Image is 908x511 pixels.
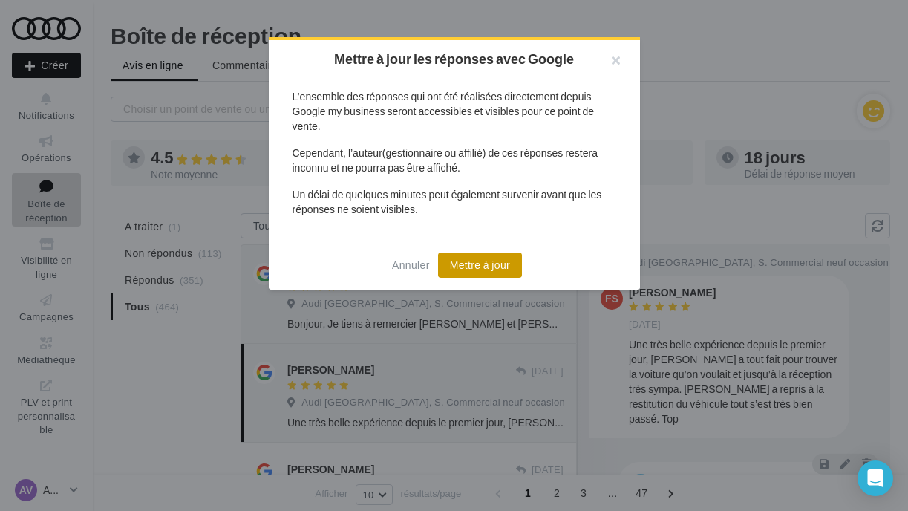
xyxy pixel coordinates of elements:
div: Un délai de quelques minutes peut également survenir avant que les réponses ne soient visibles. [293,187,616,217]
div: Open Intercom Messenger [858,460,893,496]
div: Cependant, l’auteur(gestionnaire ou affilié) de ces réponses restera inconnu et ne pourra pas êtr... [293,146,616,175]
button: Mettre à jour [438,253,522,278]
span: L’ensemble des réponses qui ont été réalisées directement depuis Google my business seront access... [293,90,595,132]
button: Annuler [386,256,436,274]
h2: Mettre à jour les réponses avec Google [293,52,616,65]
